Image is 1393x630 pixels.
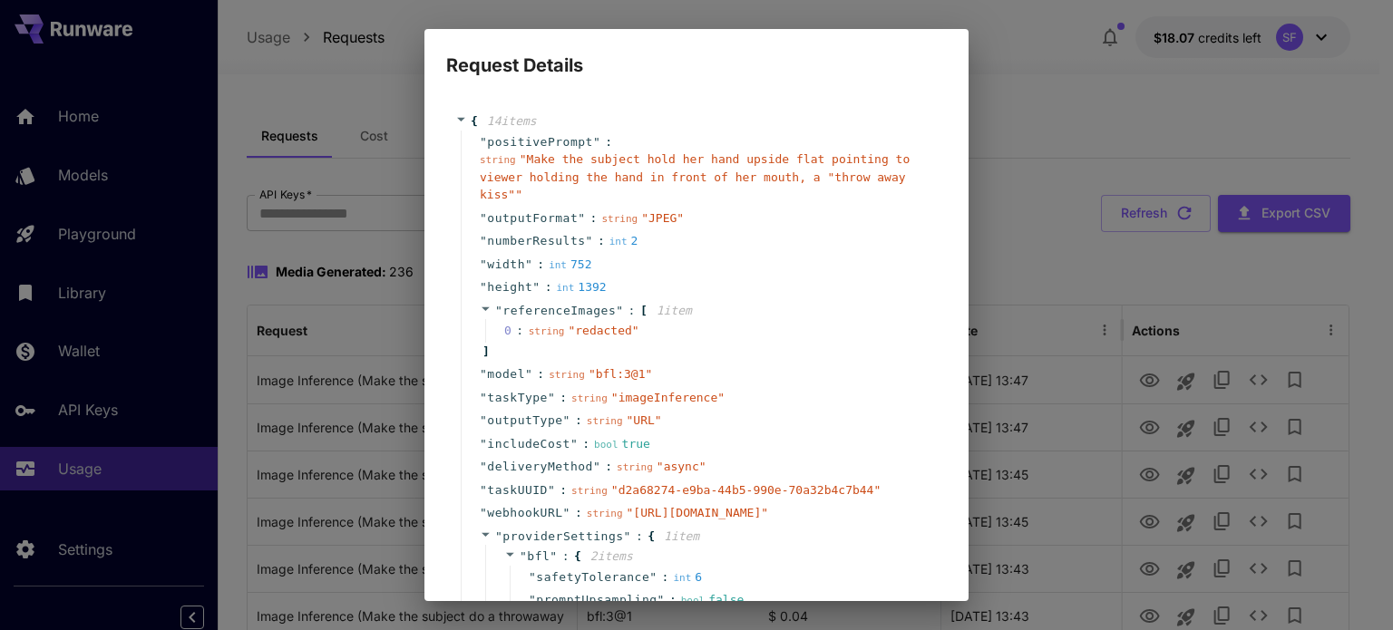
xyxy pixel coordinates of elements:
[560,481,567,499] span: :
[480,135,487,149] span: "
[471,112,478,131] span: {
[681,591,745,609] div: false
[504,322,529,340] span: 0
[594,439,619,451] span: bool
[516,322,523,340] div: :
[556,278,606,296] div: 1392
[570,437,578,451] span: "
[563,413,570,427] span: "
[593,460,600,473] span: "
[609,236,628,247] span: int
[520,549,527,563] span: "
[571,485,608,497] span: string
[640,302,648,320] span: [
[658,593,665,606] span: "
[495,304,502,317] span: "
[495,529,502,543] span: "
[548,483,555,497] span: "
[601,213,638,225] span: string
[487,389,548,407] span: taskType
[657,460,706,473] span: " async "
[529,325,565,337] span: string
[480,152,910,201] span: " Make the subject hold her hand upside flat pointing to viewer holding the hand in front of her ...
[582,435,589,453] span: :
[568,324,638,337] span: " redacted "
[669,591,677,609] span: :
[487,209,578,228] span: outputFormat
[586,234,593,247] span: "
[627,506,769,519] span: " [URL][DOMAIN_NAME] "
[560,389,567,407] span: :
[487,458,593,476] span: deliveryMethod
[487,412,562,430] span: outputType
[424,29,969,80] h2: Request Details
[536,591,657,609] span: promptUpsampling
[480,211,487,225] span: "
[537,365,544,383] span: :
[657,304,692,317] span: 1 item
[480,506,487,519] span: "
[590,209,598,228] span: :
[628,302,636,320] span: :
[664,529,699,543] span: 1 item
[587,508,623,519] span: string
[594,435,650,453] div: true
[487,435,570,453] span: includeCost
[525,257,532,271] span: "
[545,278,552,296] span: :
[575,412,582,430] span: :
[537,256,544,274] span: :
[549,369,585,381] span: string
[611,391,725,404] span: " imageInference "
[502,304,616,317] span: referenceImages
[529,593,536,606] span: "
[589,367,652,381] span: " bfl:3@1 "
[480,234,487,247] span: "
[605,133,612,151] span: :
[609,232,638,250] div: 2
[532,280,540,294] span: "
[587,415,623,427] span: string
[641,211,684,225] span: " JPEG "
[575,504,582,522] span: :
[578,211,585,225] span: "
[605,458,612,476] span: :
[487,278,532,296] span: height
[487,481,548,499] span: taskUUID
[593,135,600,149] span: "
[636,528,643,546] span: :
[590,549,633,563] span: 2 item s
[681,595,706,606] span: bool
[563,506,570,519] span: "
[550,549,557,563] span: "
[556,282,574,294] span: int
[627,413,662,427] span: " URL "
[480,483,487,497] span: "
[487,256,525,274] span: width
[549,259,567,271] span: int
[480,154,516,166] span: string
[527,549,550,563] span: bfl
[487,114,537,128] span: 14 item s
[480,343,490,361] span: ]
[549,256,591,274] div: 752
[487,504,562,522] span: webhookURL
[480,367,487,381] span: "
[648,528,655,546] span: {
[480,460,487,473] span: "
[662,568,669,586] span: :
[487,232,585,250] span: numberResults
[480,257,487,271] span: "
[480,437,487,451] span: "
[562,548,570,566] span: :
[598,232,605,250] span: :
[624,529,631,543] span: "
[673,572,691,584] span: int
[574,548,581,566] span: {
[487,365,525,383] span: model
[536,568,649,586] span: safetyTolerance
[480,413,487,427] span: "
[548,391,555,404] span: "
[571,393,608,404] span: string
[480,391,487,404] span: "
